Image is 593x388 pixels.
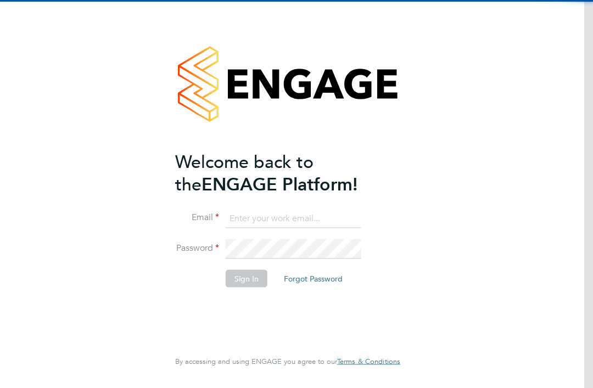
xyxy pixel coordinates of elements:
label: Password [175,243,219,254]
span: Terms & Conditions [337,357,400,366]
input: Enter your work email... [226,209,361,228]
label: Email [175,212,219,223]
a: Terms & Conditions [337,357,400,366]
button: Sign In [226,270,267,288]
span: Welcome back to the [175,151,314,195]
h2: ENGAGE Platform! [175,150,389,195]
span: By accessing and using ENGAGE you agree to our [175,357,400,366]
button: Forgot Password [275,270,351,288]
